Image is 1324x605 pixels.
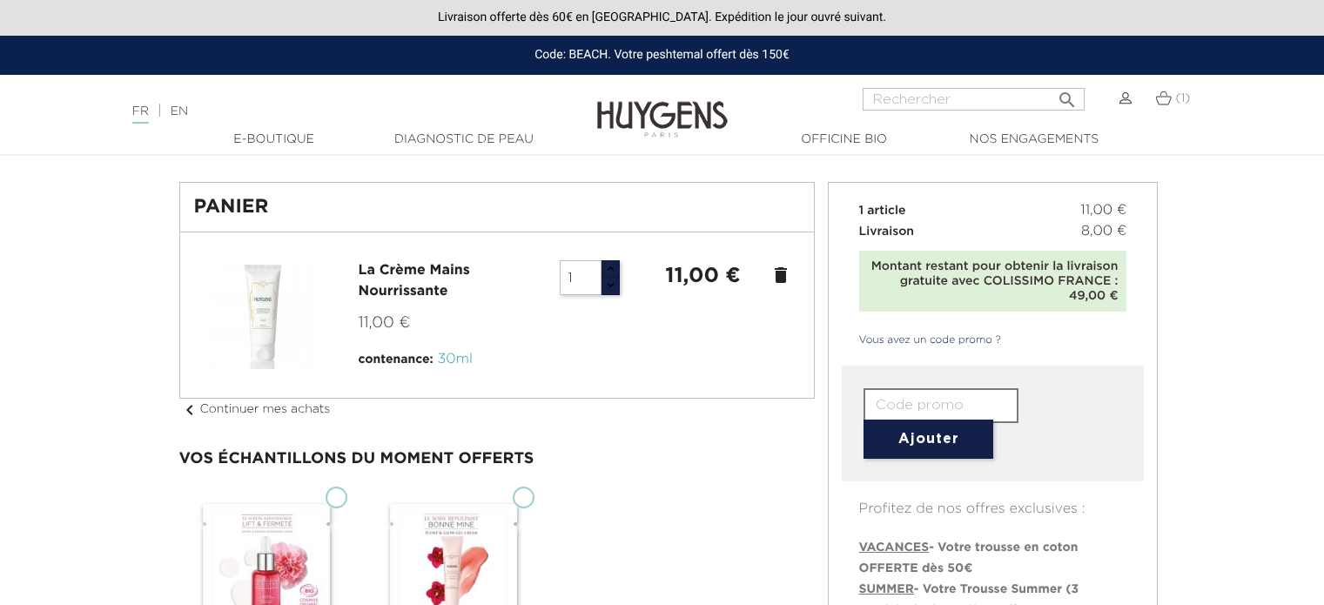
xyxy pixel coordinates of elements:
div: Vos échantillons du moment offerts [179,451,815,468]
img: Huygens [597,73,728,140]
a: Vous avez un code promo ? [842,333,1002,348]
a: E-Boutique [187,131,361,149]
a: FR [132,105,149,124]
a: delete [770,265,791,286]
i:  [1057,84,1078,105]
span: contenance: [359,353,433,366]
span: 11,00 € [359,315,411,331]
strong: 11,00 € [665,266,740,286]
img: La Crème Mains Nourrissante [207,260,316,369]
a: Nos engagements [947,131,1121,149]
span: 30ml [438,353,473,366]
button:  [1052,83,1083,106]
div: | [124,101,539,122]
span: SUMMER [859,583,914,595]
div: Montant restant pour obtenir la livraison gratuite avec COLISSIMO FRANCE : 49,00 € [868,259,1119,303]
span: Livraison [859,225,915,238]
span: 1 article [859,205,906,217]
a: La Crème Mains Nourrissante [359,264,470,299]
a: (1) [1155,91,1191,105]
p: Profitez de nos offres exclusives : [842,481,1145,520]
span: VACANCES [859,541,930,554]
a: Diagnostic de peau [377,131,551,149]
a: chevron_leftContinuer mes achats [179,403,331,415]
input: Code promo [864,388,1018,423]
span: 11,00 € [1080,200,1126,221]
span: (1) [1175,92,1190,104]
input: Rechercher [863,88,1085,111]
span: - Votre trousse en coton OFFERTE dès 50€ [859,541,1079,575]
h1: Panier [194,197,800,218]
i: chevron_left [179,400,200,420]
span: 8,00 € [1081,221,1126,242]
button: Ajouter [864,420,993,459]
a: Officine Bio [757,131,931,149]
a: EN [171,105,188,118]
